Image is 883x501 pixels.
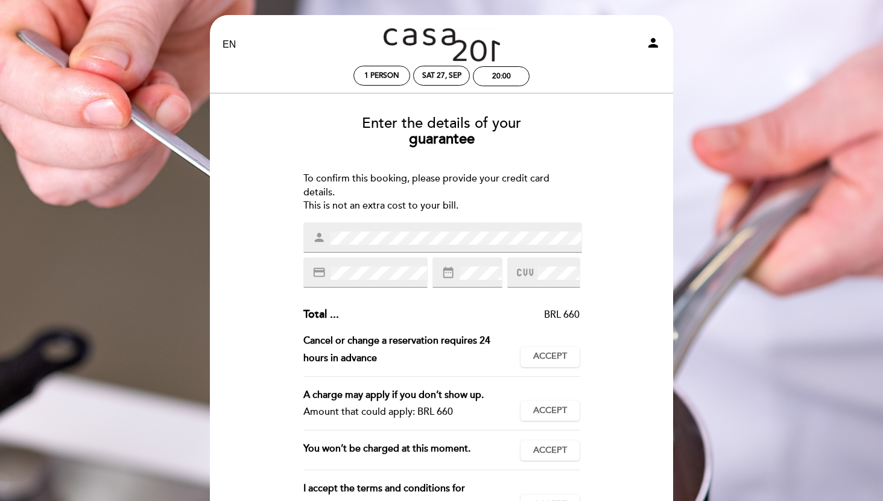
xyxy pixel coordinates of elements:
[303,386,511,404] div: A charge may apply if you don’t show up.
[409,130,475,148] b: guarantee
[646,36,660,54] button: person
[492,72,511,81] div: 20:00
[533,350,567,363] span: Accept
[533,444,567,457] span: Accept
[521,400,580,421] button: Accept
[646,36,660,50] i: person
[303,332,521,367] div: Cancel or change a reservation requires 24 hours in advance
[362,115,521,132] span: Enter the details of your
[312,231,326,244] i: person
[303,172,580,213] div: To confirm this booking, please provide your credit card details. This is not an extra cost to yo...
[366,28,517,61] a: Casa 201
[303,440,521,461] div: You won’t be charged at this moment.
[441,266,455,279] i: date_range
[312,266,326,279] i: credit_card
[422,71,461,80] div: Sat 27, Sep
[533,405,567,417] span: Accept
[303,403,511,421] div: Amount that could apply: BRL 660
[521,347,580,367] button: Accept
[303,307,339,321] span: Total ...
[521,440,580,461] button: Accept
[364,71,399,80] span: 1 person
[339,308,580,322] div: BRL 660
